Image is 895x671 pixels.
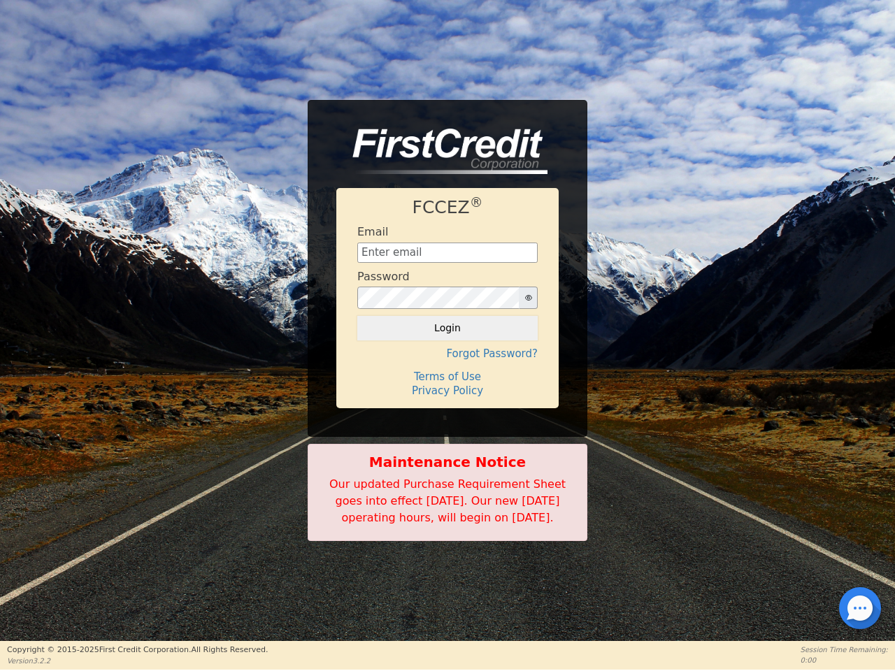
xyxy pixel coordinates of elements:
h4: Forgot Password? [357,347,538,360]
h4: Terms of Use [357,370,538,383]
p: 0:00 [801,655,888,665]
sup: ® [470,195,483,210]
p: Copyright © 2015- 2025 First Credit Corporation. [7,644,268,656]
h4: Privacy Policy [357,384,538,397]
img: logo-CMu_cnol.png [336,129,547,175]
h1: FCCEZ [357,197,538,218]
h4: Email [357,225,388,238]
p: Version 3.2.2 [7,656,268,666]
span: Our updated Purchase Requirement Sheet goes into effect [DATE]. Our new [DATE] operating hours, w... [329,477,566,524]
span: All Rights Reserved. [191,645,268,654]
button: Login [357,316,538,340]
input: password [357,287,520,309]
h4: Password [357,270,410,283]
p: Session Time Remaining: [801,644,888,655]
b: Maintenance Notice [315,452,580,472]
input: Enter email [357,243,538,264]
